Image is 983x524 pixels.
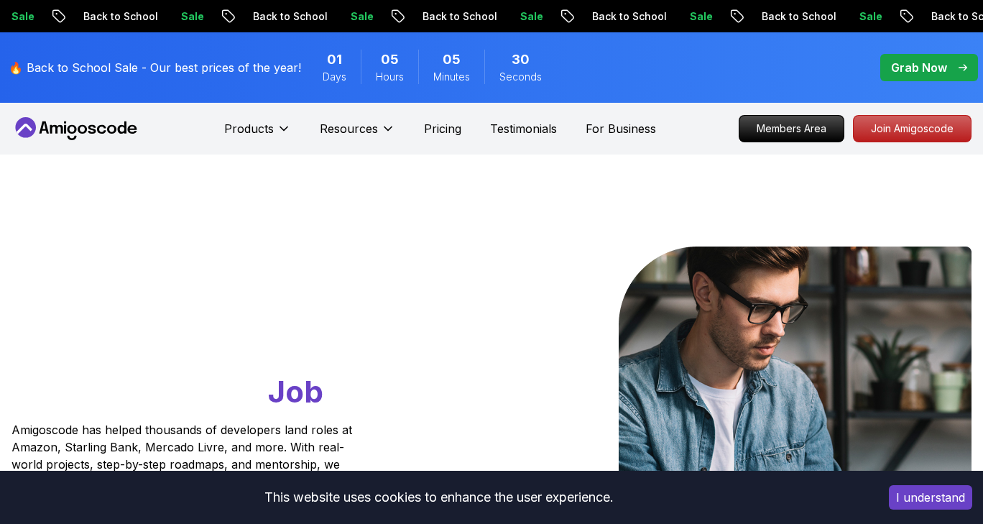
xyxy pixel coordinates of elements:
[268,373,323,410] span: Job
[512,50,530,70] span: 30 Seconds
[884,9,982,24] p: Back to School
[375,9,473,24] p: Back to School
[586,120,656,137] a: For Business
[891,59,947,76] p: Grab Now
[224,120,274,137] p: Products
[303,9,349,24] p: Sale
[473,9,519,24] p: Sale
[224,120,291,149] button: Products
[323,70,346,84] span: Days
[206,9,303,24] p: Back to School
[545,9,642,24] p: Back to School
[812,9,858,24] p: Sale
[11,247,398,413] h1: Go From Learning to Hired: Master Java, Spring Boot & Cloud Skills That Get You the
[443,50,461,70] span: 5 Minutes
[381,50,399,70] span: 5 Hours
[376,70,404,84] span: Hours
[739,116,844,142] p: Members Area
[889,485,972,510] button: Accept cookies
[11,482,867,513] div: This website uses cookies to enhance the user experience.
[134,9,180,24] p: Sale
[714,9,812,24] p: Back to School
[424,120,461,137] a: Pricing
[490,120,557,137] a: Testimonials
[320,120,378,137] p: Resources
[327,50,342,70] span: 1 Days
[9,59,301,76] p: 🔥 Back to School Sale - Our best prices of the year!
[433,70,470,84] span: Minutes
[642,9,688,24] p: Sale
[739,115,844,142] a: Members Area
[36,9,134,24] p: Back to School
[854,116,971,142] p: Join Amigoscode
[499,70,542,84] span: Seconds
[11,421,356,490] p: Amigoscode has helped thousands of developers land roles at Amazon, Starling Bank, Mercado Livre,...
[853,115,972,142] a: Join Amigoscode
[320,120,395,149] button: Resources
